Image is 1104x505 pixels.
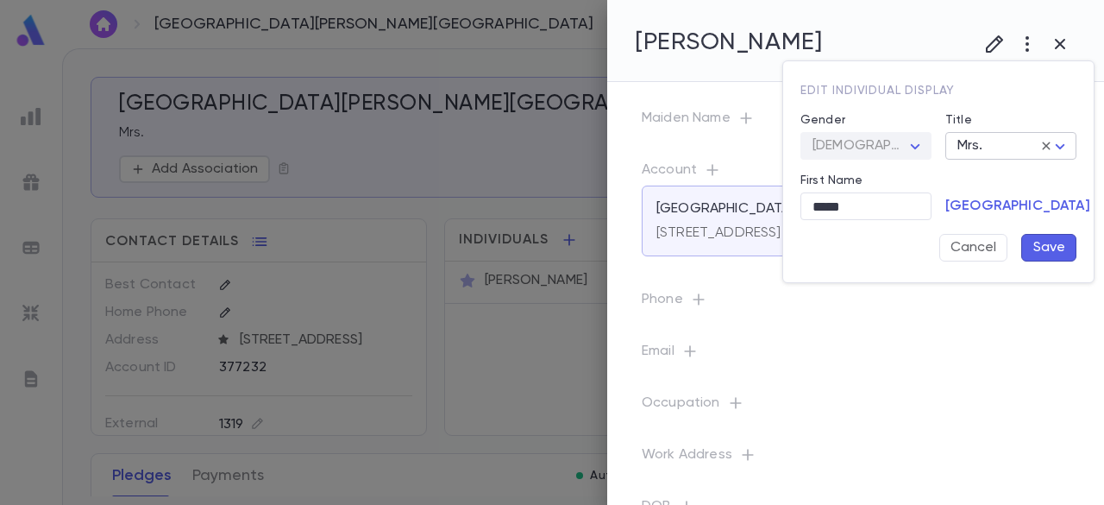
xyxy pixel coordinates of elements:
label: Gender [800,113,845,127]
span: Mrs. [957,139,983,153]
p: [GEOGRAPHIC_DATA] [945,198,1090,215]
label: Title [945,113,972,127]
label: First Name [800,174,862,187]
div: [DEMOGRAPHIC_DATA] [800,133,931,160]
span: Edit individual display [800,85,955,97]
button: Cancel [939,234,1007,262]
div: Mrs. [945,133,1076,160]
span: [DEMOGRAPHIC_DATA] [812,139,960,153]
button: Save [1021,234,1076,262]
